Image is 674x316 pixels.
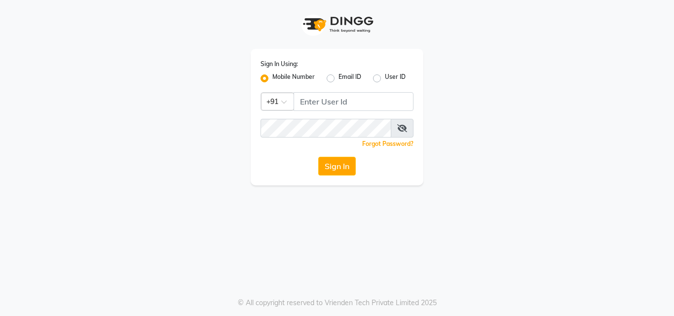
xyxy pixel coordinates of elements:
button: Sign In [318,157,356,176]
img: logo1.svg [298,10,376,39]
input: Username [294,92,413,111]
label: Email ID [338,72,361,84]
label: Mobile Number [272,72,315,84]
label: Sign In Using: [261,60,298,69]
label: User ID [385,72,406,84]
a: Forgot Password? [362,140,413,147]
input: Username [261,119,391,138]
